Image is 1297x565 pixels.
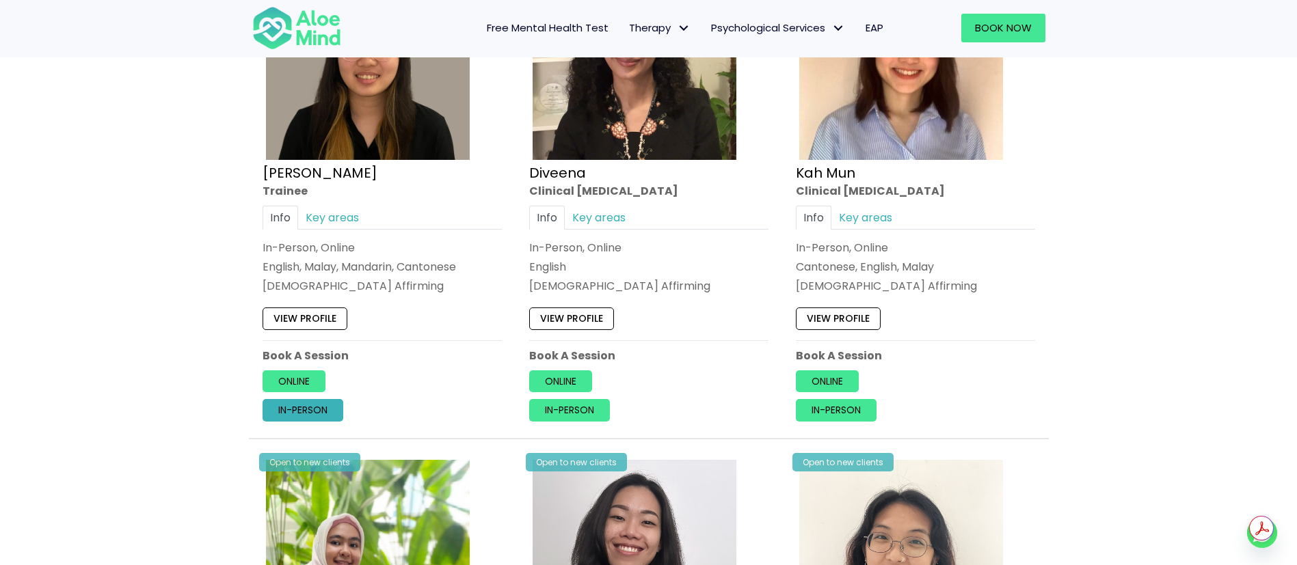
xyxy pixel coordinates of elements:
[831,206,900,230] a: Key areas
[796,259,1035,275] p: Cantonese, English, Malay
[855,14,894,42] a: EAP
[796,206,831,230] a: Info
[796,182,1035,198] div: Clinical [MEDICAL_DATA]
[796,370,859,392] a: Online
[701,14,855,42] a: Psychological ServicesPsychological Services: submenu
[529,240,768,256] div: In-Person, Online
[529,182,768,198] div: Clinical [MEDICAL_DATA]
[529,307,614,329] a: View profile
[711,20,845,35] span: Psychological Services
[565,206,633,230] a: Key areas
[619,14,701,42] a: TherapyTherapy: submenu
[796,348,1035,363] p: Book A Session
[796,278,1035,294] div: [DEMOGRAPHIC_DATA] Affirming
[263,163,377,182] a: [PERSON_NAME]
[792,453,894,471] div: Open to new clients
[263,370,325,392] a: Online
[263,259,502,275] p: English, Malay, Mandarin, Cantonese
[487,20,609,35] span: Free Mental Health Test
[526,453,627,471] div: Open to new clients
[263,348,502,363] p: Book A Session
[263,307,347,329] a: View profile
[529,206,565,230] a: Info
[359,14,894,42] nav: Menu
[252,5,341,51] img: Aloe mind Logo
[263,182,502,198] div: Trainee
[829,18,848,38] span: Psychological Services: submenu
[866,20,883,35] span: EAP
[796,307,881,329] a: View profile
[263,399,343,421] a: In-person
[529,163,586,182] a: Diveena
[529,278,768,294] div: [DEMOGRAPHIC_DATA] Affirming
[975,20,1032,35] span: Book Now
[529,259,768,275] p: English
[1247,518,1277,548] a: Whatsapp
[961,14,1045,42] a: Book Now
[674,18,694,38] span: Therapy: submenu
[263,278,502,294] div: [DEMOGRAPHIC_DATA] Affirming
[263,206,298,230] a: Info
[263,240,502,256] div: In-Person, Online
[529,348,768,363] p: Book A Session
[796,399,877,421] a: In-person
[529,370,592,392] a: Online
[796,163,855,182] a: Kah Mun
[259,453,360,471] div: Open to new clients
[298,206,366,230] a: Key areas
[477,14,619,42] a: Free Mental Health Test
[629,20,691,35] span: Therapy
[796,240,1035,256] div: In-Person, Online
[529,399,610,421] a: In-person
